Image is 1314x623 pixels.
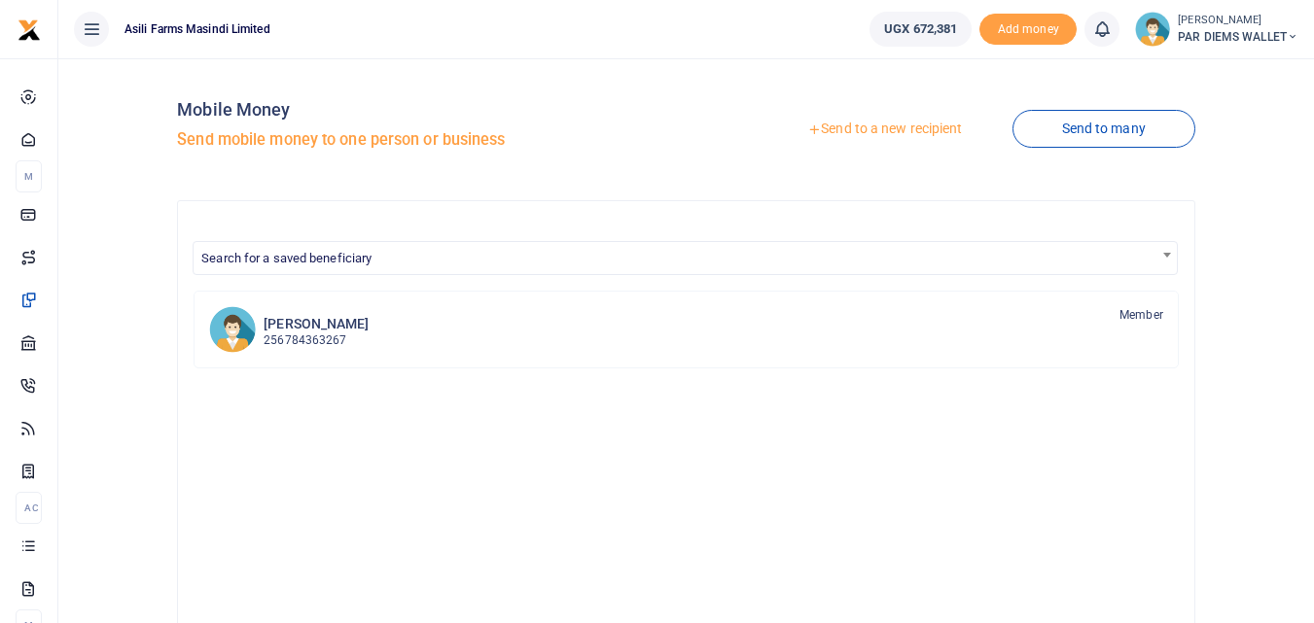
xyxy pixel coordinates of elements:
[1178,13,1298,29] small: [PERSON_NAME]
[16,160,42,192] li: M
[209,306,256,353] img: DK
[177,130,678,150] h5: Send mobile money to one person or business
[177,99,678,121] h4: Mobile Money
[979,14,1077,46] span: Add money
[264,316,369,332] h6: [PERSON_NAME]
[862,12,979,47] li: Wallet ballance
[1135,12,1298,47] a: profile-user [PERSON_NAME] PAR DIEMS WALLET
[194,291,1179,368] a: DK [PERSON_NAME] 256784363267 Member
[18,21,41,36] a: logo-small logo-large logo-large
[979,14,1077,46] li: Toup your wallet
[979,20,1077,35] a: Add money
[194,242,1177,272] span: Search for a saved beneficiary
[1119,306,1163,324] span: Member
[758,112,1012,147] a: Send to a new recipient
[201,251,372,265] span: Search for a saved beneficiary
[193,241,1178,275] span: Search for a saved beneficiary
[18,18,41,42] img: logo-small
[1135,12,1170,47] img: profile-user
[264,331,369,350] p: 256784363267
[1012,110,1195,148] a: Send to many
[884,19,957,39] span: UGX 672,381
[1178,28,1298,46] span: PAR DIEMS WALLET
[117,20,278,38] span: Asili Farms Masindi Limited
[870,12,972,47] a: UGX 672,381
[16,492,42,524] li: Ac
